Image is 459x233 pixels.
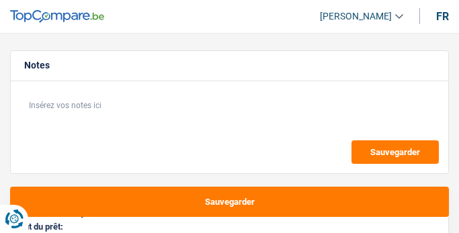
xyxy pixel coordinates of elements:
button: Sauvegarder [351,140,439,164]
span: [PERSON_NAME] [320,11,392,22]
button: Sauvegarder [10,187,449,217]
label: But du prêt: [19,222,437,232]
h5: Notes [24,60,435,71]
a: [PERSON_NAME] [309,5,403,28]
div: fr [436,10,449,23]
img: TopCompare Logo [10,10,104,24]
span: Sauvegarder [370,148,420,156]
